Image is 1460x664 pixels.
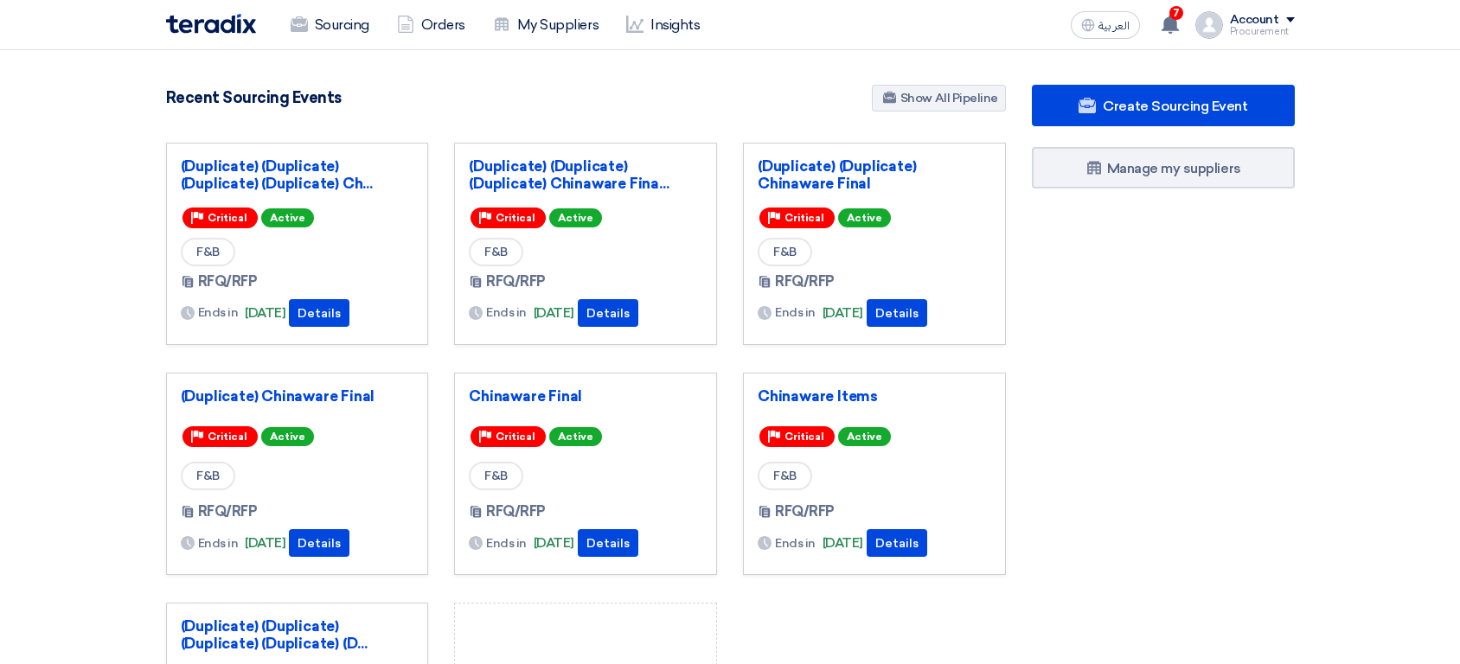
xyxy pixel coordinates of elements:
[823,303,863,323] span: [DATE]
[1195,11,1223,39] img: profile_test.png
[181,238,235,266] span: F&B
[838,208,891,227] span: Active
[208,431,247,443] span: Critical
[166,88,342,107] h4: Recent Sourcing Events
[1230,13,1279,28] div: Account
[1230,27,1295,36] div: Procurement
[1169,6,1183,20] span: 7
[784,431,824,443] span: Critical
[549,208,602,227] span: Active
[758,157,991,192] a: (Duplicate) (Duplicate) Chinaware Final
[1098,20,1130,32] span: العربية
[198,534,239,552] span: Ends in
[758,387,991,405] a: Chinaware Items
[775,501,835,522] span: RFQ/RFP
[867,299,927,327] button: Details
[775,271,835,292] span: RFQ/RFP
[469,157,702,192] a: (Duplicate) (Duplicate) (Duplicate) Chinaware Fina...
[289,529,349,557] button: Details
[479,6,612,44] a: My Suppliers
[867,529,927,557] button: Details
[784,212,824,224] span: Critical
[486,501,546,522] span: RFQ/RFP
[181,387,414,405] a: (Duplicate) Chinaware Final
[1071,11,1140,39] button: العربية
[486,534,527,552] span: Ends in
[166,14,256,34] img: Teradix logo
[612,6,714,44] a: Insights
[261,427,314,446] span: Active
[775,303,816,322] span: Ends in
[245,533,285,553] span: [DATE]
[775,534,816,552] span: Ends in
[838,427,891,446] span: Active
[245,303,285,323] span: [DATE]
[181,617,414,652] a: (Duplicate) (Duplicate) (Duplicate) (Duplicate) (D...
[578,299,638,327] button: Details
[181,157,414,192] a: (Duplicate) (Duplicate) (Duplicate) (Duplicate) Ch...
[198,501,258,522] span: RFQ/RFP
[758,238,812,266] span: F&B
[198,271,258,292] span: RFQ/RFP
[469,238,523,266] span: F&B
[486,303,527,322] span: Ends in
[578,529,638,557] button: Details
[549,427,602,446] span: Active
[289,299,349,327] button: Details
[1103,98,1247,114] span: Create Sourcing Event
[181,462,235,490] span: F&B
[1032,147,1295,188] a: Manage my suppliers
[469,387,702,405] a: Chinaware Final
[496,212,535,224] span: Critical
[208,212,247,224] span: Critical
[534,533,574,553] span: [DATE]
[823,533,863,553] span: [DATE]
[383,6,479,44] a: Orders
[496,431,535,443] span: Critical
[758,462,812,490] span: F&B
[277,6,383,44] a: Sourcing
[534,303,574,323] span: [DATE]
[261,208,314,227] span: Active
[486,271,546,292] span: RFQ/RFP
[469,462,523,490] span: F&B
[872,85,1006,112] a: Show All Pipeline
[198,303,239,322] span: Ends in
